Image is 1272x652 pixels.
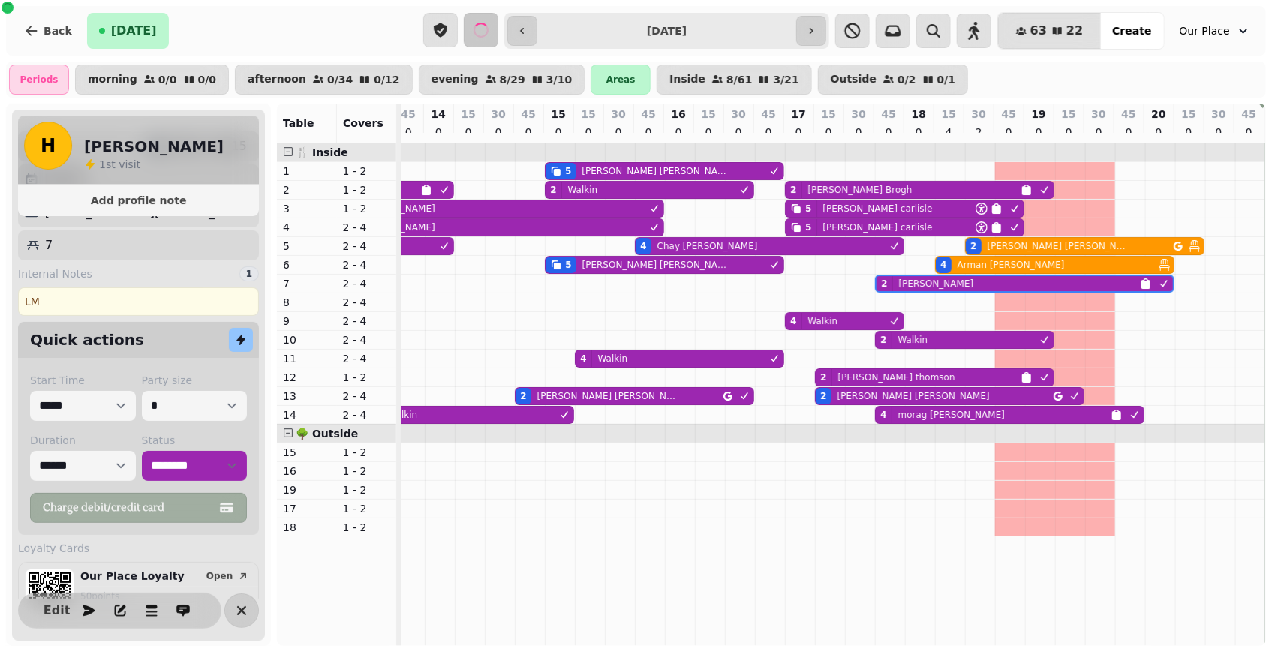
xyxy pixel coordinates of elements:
[343,445,391,460] p: 1 - 2
[500,74,525,85] p: 8 / 29
[327,74,353,85] p: 0 / 34
[44,26,72,36] span: Back
[911,107,925,122] p: 18
[657,65,812,95] button: Inside8/613/21
[546,74,572,85] p: 3 / 10
[883,125,895,140] p: 0
[1031,107,1045,122] p: 19
[669,74,705,86] p: Inside
[823,203,933,215] p: [PERSON_NAME] carlisle
[235,65,413,95] button: afternoon0/340/12
[343,201,391,216] p: 1 - 2
[343,239,391,254] p: 2 - 4
[823,221,933,233] p: [PERSON_NAME] carlisle
[591,65,651,95] div: Areas
[1121,107,1135,122] p: 45
[820,390,826,402] div: 2
[343,407,391,422] p: 2 - 4
[9,65,69,95] div: Periods
[790,184,796,196] div: 2
[283,314,331,329] p: 9
[582,125,594,140] p: 0
[831,74,877,86] p: Outside
[1061,107,1075,122] p: 15
[1066,25,1083,37] span: 22
[881,278,887,290] div: 2
[970,240,976,252] div: 2
[701,107,715,122] p: 15
[1243,125,1255,140] p: 0
[1112,26,1151,36] span: Create
[283,295,331,310] p: 8
[30,433,136,448] label: Duration
[521,107,535,122] p: 45
[565,165,571,177] div: 5
[790,315,796,327] div: 4
[45,236,53,254] p: 7
[283,351,331,366] p: 11
[551,107,565,122] p: 15
[239,266,259,281] div: 1
[898,409,1005,421] p: morag [PERSON_NAME]
[1180,23,1230,38] span: Our Place
[761,107,775,122] p: 45
[296,146,348,158] span: 🍴 Inside
[43,503,216,513] span: Charge debit/credit card
[820,371,826,383] div: 2
[374,74,399,85] p: 0 / 12
[198,74,217,85] p: 0 / 0
[80,569,185,584] p: Our Place Loyalty
[283,464,331,479] p: 16
[84,136,224,157] h2: [PERSON_NAME]
[142,373,248,388] label: Party size
[821,107,835,122] p: 15
[899,278,974,290] p: [PERSON_NAME]
[343,276,391,291] p: 2 - 4
[1091,107,1105,122] p: 30
[838,371,955,383] p: [PERSON_NAME] thomson
[822,125,834,140] p: 0
[791,107,805,122] p: 17
[111,25,157,37] span: [DATE]
[641,107,655,122] p: 45
[520,390,526,402] div: 2
[1100,13,1163,49] button: Create
[283,407,331,422] p: 14
[940,259,946,271] div: 4
[75,65,229,95] button: morning0/00/0
[550,184,556,196] div: 2
[792,125,804,140] p: 0
[1033,125,1045,140] p: 0
[283,332,331,347] p: 10
[12,13,84,49] button: Back
[158,74,177,85] p: 0 / 0
[702,125,714,140] p: 0
[491,107,505,122] p: 30
[343,117,383,129] span: Covers
[580,353,586,365] div: 4
[1030,25,1047,37] span: 63
[343,370,391,385] p: 1 - 2
[99,158,106,170] span: 1
[881,107,895,122] p: 45
[726,74,752,85] p: 8 / 61
[343,351,391,366] p: 2 - 4
[1171,17,1260,44] button: Our Place
[401,107,415,122] p: 45
[880,409,886,421] div: 4
[973,125,985,140] p: 2
[773,74,798,85] p: 3 / 21
[998,13,1102,49] button: 6322
[283,201,331,216] p: 3
[582,165,728,177] p: [PERSON_NAME] [PERSON_NAME]
[296,428,358,440] span: 🌳 Outside
[1151,107,1165,122] p: 20
[36,195,241,206] span: Add profile note
[87,13,169,49] button: [DATE]
[642,125,654,140] p: 0
[898,334,928,346] p: Walkin
[805,221,811,233] div: 5
[1093,125,1105,140] p: 0
[731,107,745,122] p: 30
[1213,125,1225,140] p: 0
